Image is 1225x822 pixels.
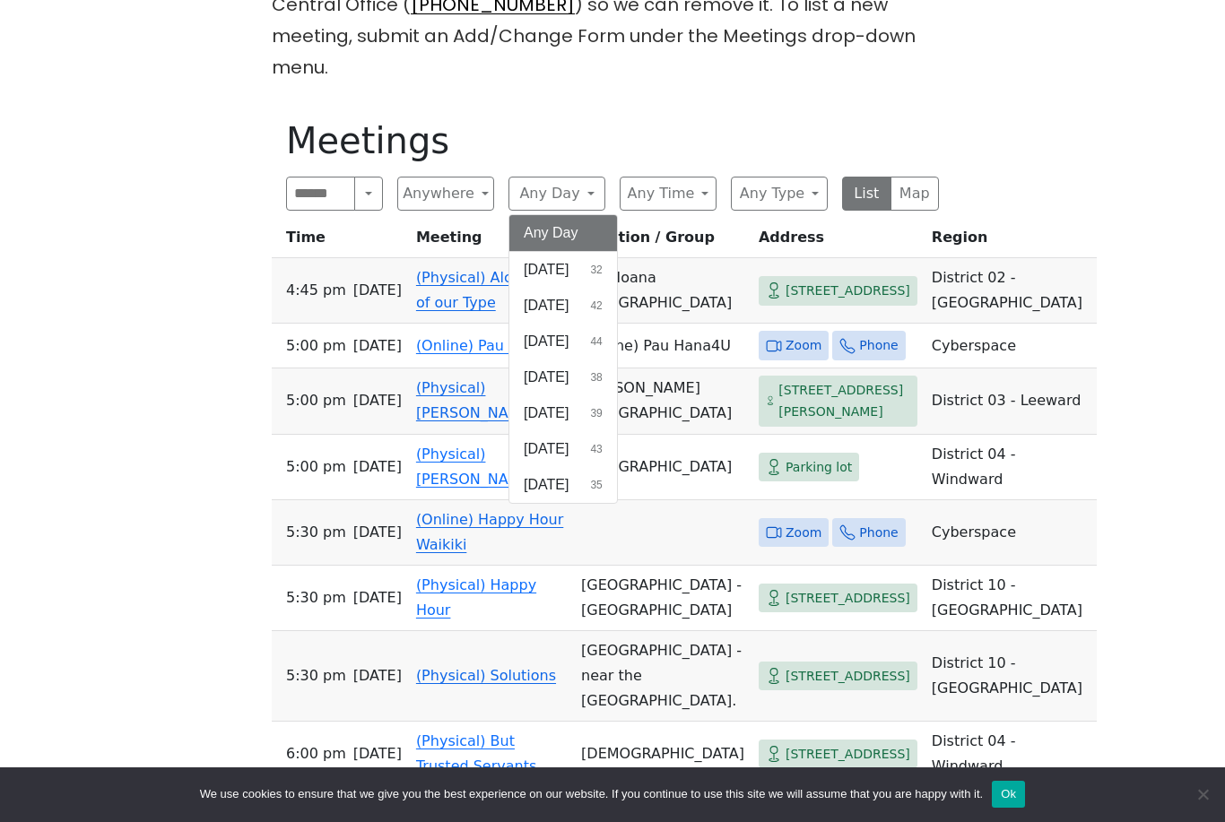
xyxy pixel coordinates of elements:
td: Ala Moana [GEOGRAPHIC_DATA] [574,258,752,324]
span: 42 results [590,298,602,314]
button: Search [354,177,383,211]
span: [DATE] [353,585,402,610]
span: 4:45 PM [286,278,346,303]
span: 44 results [590,333,602,350]
span: [DATE] [524,438,569,460]
button: Any Day [509,215,617,251]
td: [DEMOGRAPHIC_DATA] [574,722,752,787]
span: 5:30 PM [286,663,346,688]
span: Parking lot [786,456,852,479]
button: [DATE]35 results [509,467,617,503]
th: Location / Group [574,225,752,258]
span: [STREET_ADDRESS] [786,665,910,688]
span: [STREET_ADDRESS][PERSON_NAME] [778,379,910,423]
span: [DATE] [353,663,402,688]
a: (Physical) Happy Hour [416,576,536,619]
button: [DATE]44 results [509,324,617,359]
span: [DATE] [353,278,402,303]
button: [DATE]38 results [509,359,617,395]
a: (Physical) [PERSON_NAME] [416,379,535,421]
span: No [1194,785,1212,803]
span: [DATE] [524,367,569,388]
span: [DATE] [524,259,569,281]
span: [DATE] [353,520,402,545]
td: [PERSON_NAME][GEOGRAPHIC_DATA] [574,368,752,435]
span: Zoom [786,522,821,544]
span: We use cookies to ensure that we give you the best experience on our website. If you continue to ... [200,785,983,803]
span: 5:00 PM [286,454,346,480]
a: (Online) Pau Hana4U [416,337,566,354]
button: Map [891,177,940,211]
td: [GEOGRAPHIC_DATA] [574,435,752,500]
a: (Online) Happy Hour Waikiki [416,511,563,553]
td: [GEOGRAPHIC_DATA] - near the [GEOGRAPHIC_DATA]. [574,631,752,722]
a: (Physical) But Trusted Servants [416,732,536,774]
span: 5:00 PM [286,333,346,359]
span: 5:30 PM [286,585,346,610]
h1: Meetings [286,119,939,162]
span: [STREET_ADDRESS] [786,280,910,302]
span: 39 results [590,405,602,421]
span: 5:00 PM [286,388,346,413]
td: District 10 - [GEOGRAPHIC_DATA] [925,631,1097,722]
th: Time [272,225,409,258]
th: Address [752,225,925,258]
span: [DATE] [524,331,569,352]
td: Cyberspace [925,500,1097,566]
td: District 04 - Windward [925,435,1097,500]
span: [STREET_ADDRESS] [786,587,910,610]
td: [GEOGRAPHIC_DATA] - [GEOGRAPHIC_DATA] [574,566,752,631]
button: Anywhere [397,177,494,211]
button: [DATE]32 results [509,252,617,288]
button: [DATE]39 results [509,395,617,431]
span: 38 results [590,369,602,385]
input: Search [286,177,355,211]
div: Any Day [508,214,618,504]
span: [DATE] [524,402,569,424]
span: 32 results [590,262,602,278]
button: Any Day [508,177,605,211]
a: (Physical) [PERSON_NAME] [416,446,535,488]
td: District 10 - [GEOGRAPHIC_DATA] [925,566,1097,631]
th: Meeting [409,225,574,258]
td: District 02 - [GEOGRAPHIC_DATA] [925,258,1097,324]
span: Phone [859,522,898,544]
span: [DATE] [353,333,402,359]
td: District 03 - Leeward [925,368,1097,435]
span: Zoom [786,334,821,357]
span: [DATE] [353,388,402,413]
button: [DATE]43 results [509,431,617,467]
span: [DATE] [353,454,402,480]
a: (Physical) Solutions [416,667,556,684]
th: Region [925,225,1097,258]
button: Any Time [620,177,717,211]
span: [STREET_ADDRESS] [786,743,910,766]
span: Phone [859,334,898,357]
span: [DATE] [524,295,569,316]
span: 5:30 PM [286,520,346,545]
a: (Physical) Alcoholics of our Type [416,269,562,311]
td: (Online) Pau Hana4U [574,324,752,368]
button: List [842,177,891,211]
td: District 04 - Windward [925,722,1097,787]
span: 35 results [590,477,602,493]
button: [DATE]42 results [509,288,617,324]
button: Any Type [731,177,828,211]
span: 43 results [590,441,602,457]
td: Cyberspace [925,324,1097,368]
span: 6:00 PM [286,741,346,766]
button: Ok [992,781,1025,808]
span: [DATE] [524,474,569,496]
span: [DATE] [353,741,402,766]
